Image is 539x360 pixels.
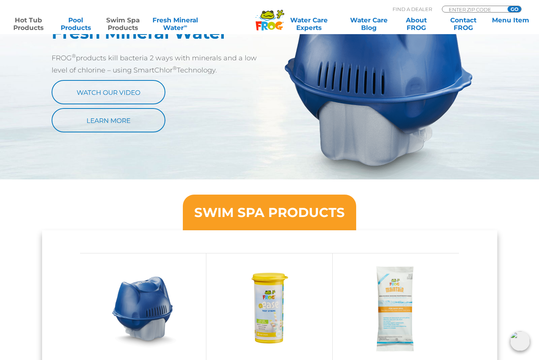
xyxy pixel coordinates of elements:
[52,108,165,132] a: Learn More
[173,65,177,71] sup: ®
[102,16,144,31] a: Swim SpaProducts
[52,52,270,76] p: FROG products kill bacteria 2 ways with minerals and a low level of chlorine – using SmartChlor T...
[194,206,345,219] h3: SWIM SPA PRODUCTS
[352,265,440,353] img: ss-maintain-hero-300x300.png
[237,20,246,36] em: ∞
[227,20,246,36] sup: ®
[393,6,432,13] p: Find A Dealer
[55,16,96,31] a: PoolProducts
[149,16,201,31] a: Fresh MineralWater∞
[52,80,165,104] a: Watch Our Video
[395,16,437,31] a: AboutFROG
[275,16,343,31] a: Water CareExperts
[508,6,521,12] input: GO
[8,16,49,31] a: Hot TubProducts
[510,331,530,351] img: openIcon
[448,6,499,13] input: Zip Code Form
[442,16,484,31] a: ContactFROG
[184,23,187,29] sup: ∞
[99,265,187,353] img: ss-@ease-hero-300x300.png
[489,16,531,31] a: Menu Item
[348,16,390,31] a: Water CareBlog
[225,265,313,353] img: FROG-@ease-TS-Bottle-300x300.png
[72,53,76,59] sup: ®
[52,23,270,42] h2: Fresh Mineral Water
